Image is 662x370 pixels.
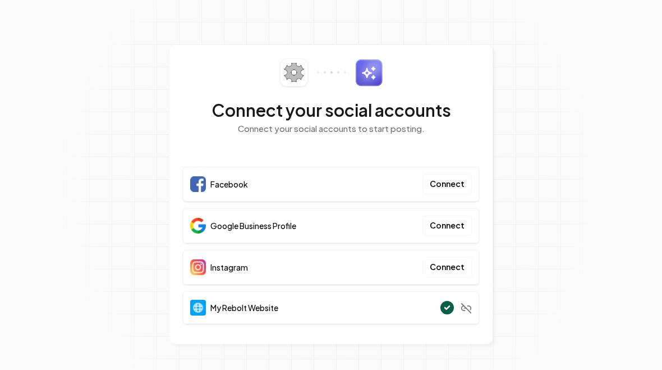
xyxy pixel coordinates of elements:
span: My Rebolt Website [210,302,278,313]
img: Instagram [190,259,206,275]
span: Instagram [210,262,248,273]
img: Facebook [190,176,206,192]
img: connector-dots.svg [317,71,346,74]
p: Connect your social accounts to start posting. [183,122,479,135]
h2: Connect your social accounts [183,100,479,120]
span: Google Business Profile [210,220,296,231]
button: Connect [422,174,472,194]
img: sparkles.svg [355,59,383,86]
img: Website [190,300,206,316]
img: Google [190,218,206,234]
span: Facebook [210,179,248,190]
button: Connect [422,257,472,277]
button: Connect [422,216,472,236]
